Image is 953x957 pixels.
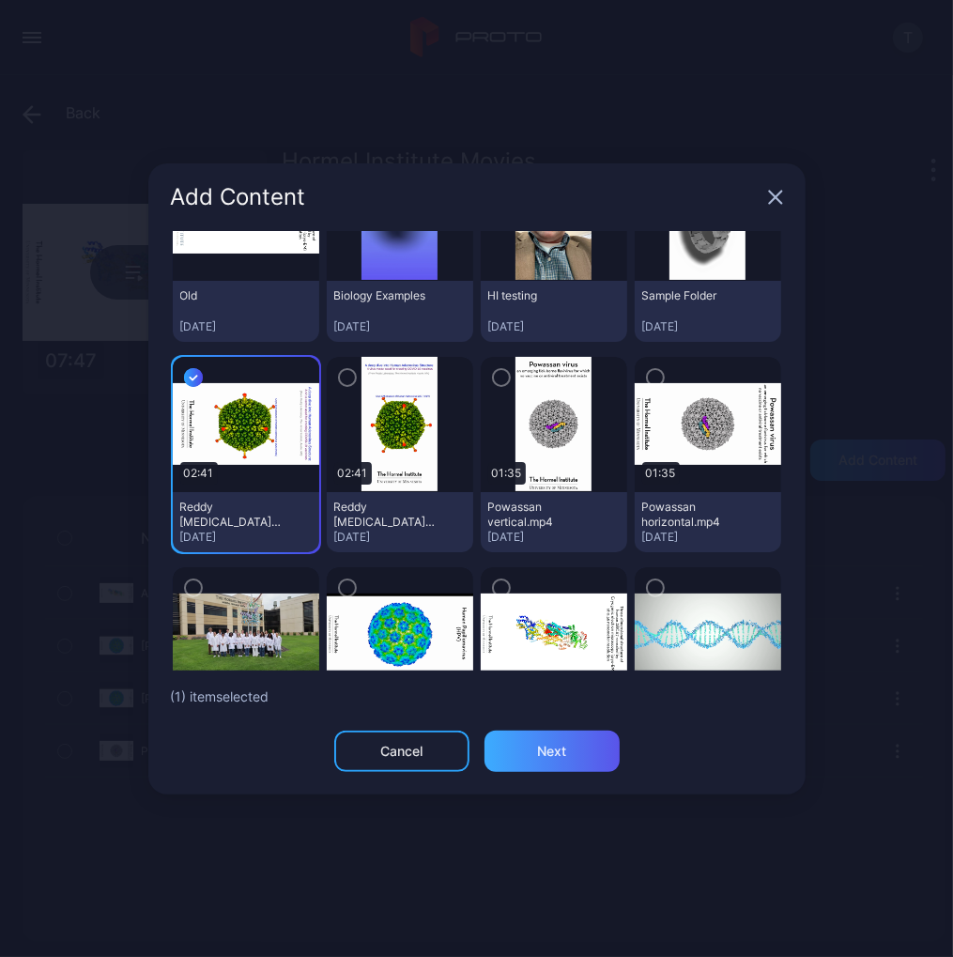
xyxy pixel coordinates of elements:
[488,319,620,334] div: [DATE]
[180,319,312,334] div: [DATE]
[334,319,466,334] div: [DATE]
[334,500,438,530] div: Reddy adenovirus vertical.mp4
[642,319,774,334] div: [DATE]
[380,744,423,759] div: Cancel
[171,186,761,208] div: Add Content
[488,530,620,545] div: [DATE]
[642,288,745,303] div: Sample Folder
[180,288,284,303] div: Old
[180,530,312,545] div: [DATE]
[488,500,592,530] div: Powassan vertical.mp4
[642,500,745,530] div: Powassan horizontal.mp4
[642,530,774,545] div: [DATE]
[334,462,372,485] div: 02:41
[537,744,566,759] div: Next
[334,731,469,772] button: Cancel
[334,288,438,303] div: Biology Examples
[171,686,783,708] div: ( 1 ) item selected
[488,462,526,485] div: 01:35
[484,731,620,772] button: Next
[642,462,680,485] div: 01:35
[180,462,218,485] div: 02:41
[488,288,592,303] div: HI testing
[180,500,284,530] div: Reddy adenovirus horizontal.mp4
[334,530,466,545] div: [DATE]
